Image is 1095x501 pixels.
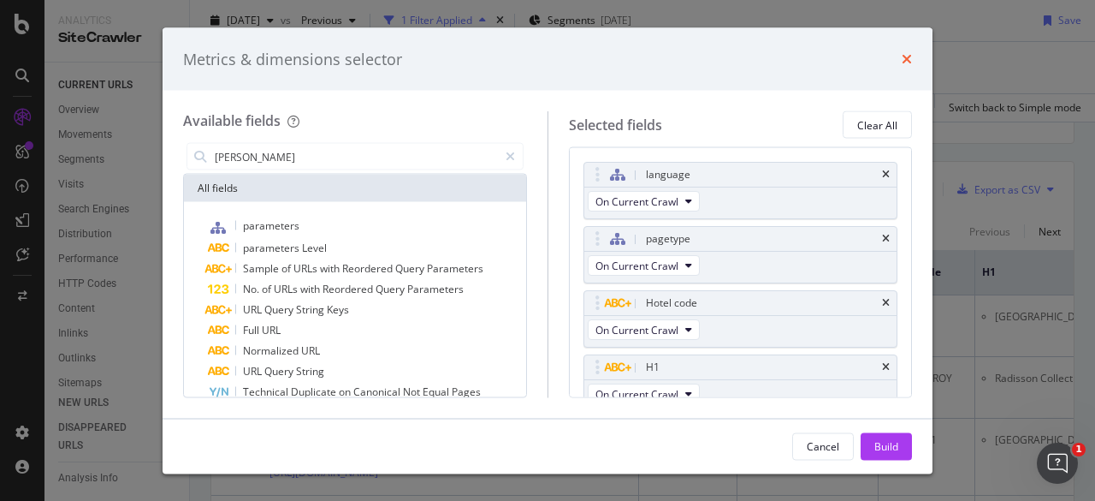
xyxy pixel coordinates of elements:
[243,385,291,399] span: Technical
[300,282,323,296] span: with
[243,261,281,276] span: Sample
[423,385,452,399] span: Equal
[588,319,700,340] button: On Current Crawl
[339,385,353,399] span: on
[583,290,898,348] div: Hotel codetimesOn Current Crawl
[323,282,376,296] span: Reordered
[376,282,407,296] span: Query
[163,27,932,474] div: modal
[281,261,293,276] span: of
[243,241,302,255] span: parameters
[274,282,300,296] span: URLs
[882,234,890,244] div: times
[452,385,481,399] span: Pages
[882,362,890,373] div: times
[646,359,660,376] div: H1
[807,438,839,453] div: Cancel
[569,115,662,134] div: Selected fields
[353,385,403,399] span: Canonical
[882,170,890,180] div: times
[595,386,678,401] span: On Current Crawl
[183,48,402,70] div: Metrics & dimensions selector
[595,258,678,272] span: On Current Crawl
[1037,443,1078,484] iframe: Intercom live chat
[646,166,690,183] div: language
[296,302,327,317] span: String
[293,261,320,276] span: URLs
[427,261,483,276] span: Parameters
[213,144,498,170] input: Search by field name
[320,261,342,276] span: with
[595,322,678,337] span: On Current Crawl
[588,384,700,404] button: On Current Crawl
[792,432,854,460] button: Cancel
[262,282,274,296] span: of
[874,438,898,453] div: Build
[583,226,898,283] div: pagetypetimesOn Current Crawl
[646,230,690,248] div: pagetype
[588,191,700,212] button: On Current Crawl
[183,111,281,130] div: Available fields
[1072,443,1086,456] span: 1
[302,241,327,255] span: Level
[301,343,320,358] span: URL
[243,343,301,358] span: Normalized
[327,302,349,317] span: Keys
[583,355,898,412] div: H1timesOn Current Crawl
[646,295,697,312] div: Hotel code
[583,162,898,219] div: languagetimesOn Current Crawl
[843,111,912,139] button: Clear All
[262,323,281,337] span: URL
[243,364,264,379] span: URL
[342,261,395,276] span: Reordered
[243,302,264,317] span: URL
[902,48,912,70] div: times
[184,175,526,202] div: All fields
[243,218,299,233] span: parameters
[243,282,262,296] span: No.
[291,385,339,399] span: Duplicate
[595,194,678,208] span: On Current Crawl
[395,261,427,276] span: Query
[243,323,262,337] span: Full
[403,385,423,399] span: Not
[296,364,324,379] span: String
[857,117,897,132] div: Clear All
[407,282,464,296] span: Parameters
[861,432,912,460] button: Build
[264,302,296,317] span: Query
[588,255,700,276] button: On Current Crawl
[882,298,890,308] div: times
[264,364,296,379] span: Query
